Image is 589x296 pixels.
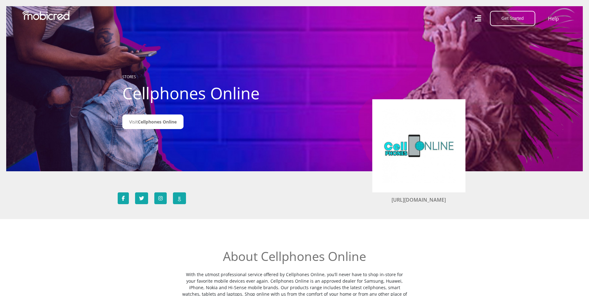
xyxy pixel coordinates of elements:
[122,114,183,129] a: VisitCellphones Online
[173,192,186,204] a: Review Cellphones Online on Hellopeter
[122,74,136,79] a: STORES
[177,196,182,202] img: hp_icon.svg
[22,11,70,20] img: Mobicred
[181,249,408,264] h2: About Cellphones Online
[122,83,261,103] h1: Cellphones Online
[135,192,148,204] a: Follow Cellphones Online on Twitter
[118,192,129,204] a: Follow Cellphones Online on Facebook
[548,15,559,23] a: Help
[392,196,446,203] a: [URL][DOMAIN_NAME]
[154,192,167,204] a: Follow Cellphones Online on Instagram
[382,109,456,183] img: Cellphones Online
[490,11,535,26] button: Get Started
[138,119,177,125] span: Cellphones Online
